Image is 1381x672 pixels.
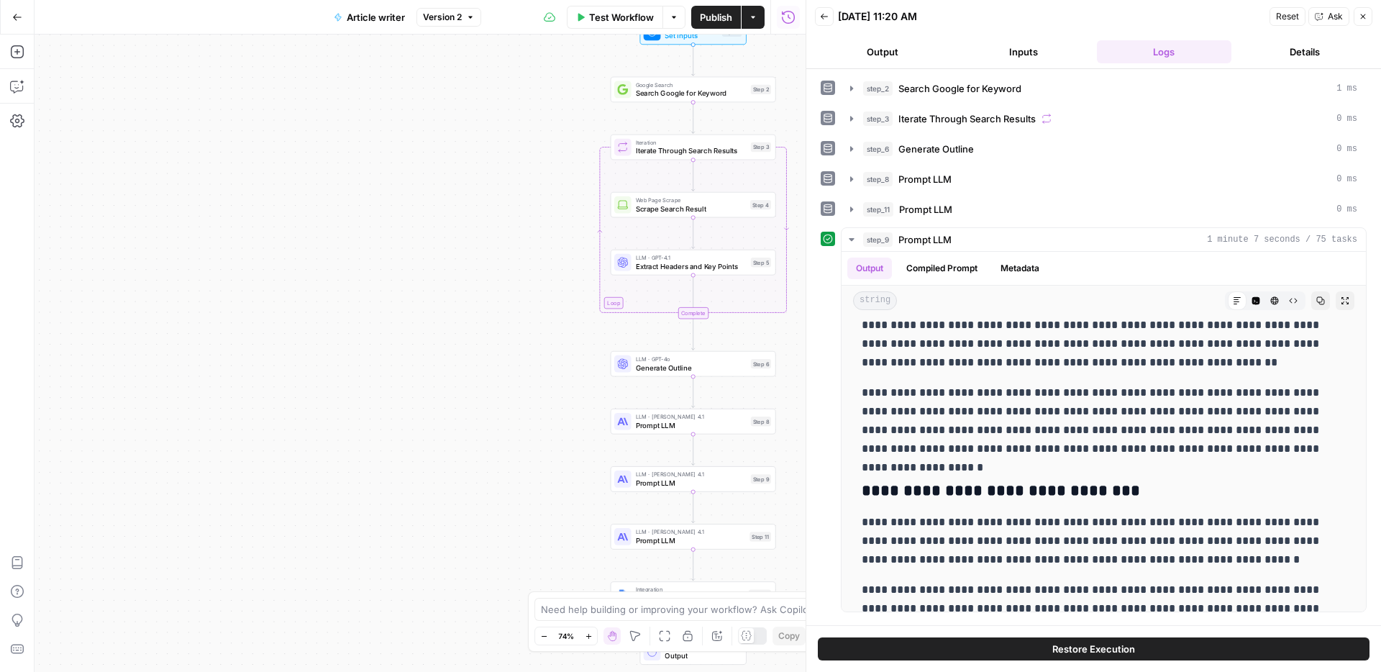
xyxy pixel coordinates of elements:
[423,11,462,24] span: Version 2
[751,474,771,483] div: Step 9
[842,77,1366,100] button: 1 ms
[611,77,776,103] div: Google SearchSearch Google for KeywordStep 2
[691,45,694,76] g: Edge from start to step_2
[678,307,708,319] div: Complete
[636,527,746,536] span: LLM · [PERSON_NAME] 4.1
[636,203,747,214] span: Scrape Search Result
[751,142,771,152] div: Step 3
[611,19,776,45] div: Set InputsInputs
[863,202,893,217] span: step_11
[818,637,1369,660] button: Restore Execution
[691,217,694,248] g: Edge from step_4 to step_5
[815,40,950,63] button: Output
[842,137,1366,160] button: 0 ms
[325,6,414,29] button: Article writer
[611,351,776,377] div: LLM · GPT-4oGenerate OutlineStep 6
[749,589,771,599] div: Step 10
[611,307,776,319] div: Complete
[899,202,952,217] span: Prompt LLM
[611,639,776,665] div: EndOutput
[853,291,897,310] span: string
[416,8,481,27] button: Version 2
[863,112,893,126] span: step_3
[636,145,747,156] span: Iterate Through Search Results
[636,88,747,99] span: Search Google for Keyword
[751,359,771,368] div: Step 6
[347,10,405,24] span: Article writer
[636,355,747,363] span: LLM · GPT-4o
[751,258,771,267] div: Step 5
[558,630,574,642] span: 74%
[772,627,806,645] button: Copy
[636,196,747,204] span: Web Page Scrape
[1207,233,1357,246] span: 1 minute 7 seconds / 75 tasks
[1336,112,1357,125] span: 0 ms
[1336,173,1357,186] span: 0 ms
[691,102,694,133] g: Edge from step_2 to step_3
[691,435,694,466] g: Edge from step_8 to step_9
[611,409,776,435] div: LLM · [PERSON_NAME] 4.1Prompt LLMStep 8
[751,85,771,94] div: Step 2
[665,650,737,661] span: Output
[636,253,747,262] span: LLM · GPT-4.1
[751,417,771,426] div: Step 8
[1328,10,1343,23] span: Ask
[1308,7,1349,26] button: Ask
[1097,40,1232,63] button: Logs
[636,470,747,478] span: LLM · [PERSON_NAME] 4.1
[636,585,744,594] span: Integration
[898,142,974,156] span: Generate Outline
[898,258,986,279] button: Compiled Prompt
[1276,10,1299,23] span: Reset
[691,492,694,523] g: Edge from step_9 to step_11
[956,40,1091,63] button: Inputs
[691,550,694,581] g: Edge from step_11 to step_10
[842,107,1366,130] button: 0 ms
[898,232,952,247] span: Prompt LLM
[567,6,662,29] button: Test Workflow
[992,258,1048,279] button: Metadata
[691,160,694,191] g: Edge from step_3 to step_4
[863,232,893,247] span: step_9
[863,81,893,96] span: step_2
[842,228,1366,251] button: 1 minute 7 seconds / 75 tasks
[1336,203,1357,216] span: 0 ms
[778,630,800,643] span: Copy
[691,376,694,407] g: Edge from step_6 to step_8
[636,362,747,373] span: Generate Outline
[1336,142,1357,155] span: 0 ms
[863,172,893,186] span: step_8
[611,524,776,550] div: LLM · [PERSON_NAME] 4.1Prompt LLMStep 11
[691,6,741,29] button: Publish
[611,192,776,218] div: Web Page ScrapeScrape Search ResultStep 4
[1336,82,1357,95] span: 1 ms
[611,581,776,607] div: IntegrationGoogle Docs IntegrationStep 10
[636,138,747,147] span: Iteration
[842,168,1366,191] button: 0 ms
[898,172,952,186] span: Prompt LLM
[749,532,771,541] div: Step 11
[898,112,1036,126] span: Iterate Through Search Results
[611,250,776,276] div: LLM · GPT-4.1Extract Headers and Key PointsStep 5
[636,81,747,89] span: Google Search
[611,466,776,492] div: LLM · [PERSON_NAME] 4.1Prompt LLMStep 9
[700,10,732,24] span: Publish
[1237,40,1372,63] button: Details
[636,412,747,421] span: LLM · [PERSON_NAME] 4.1
[691,319,694,350] g: Edge from step_3-iteration-end to step_6
[898,81,1021,96] span: Search Google for Keyword
[636,478,747,489] span: Prompt LLM
[847,258,892,279] button: Output
[750,200,771,209] div: Step 4
[589,10,654,24] span: Test Workflow
[665,30,717,41] span: Set Inputs
[636,261,747,272] span: Extract Headers and Key Points
[1270,7,1305,26] button: Reset
[636,420,747,431] span: Prompt LLM
[617,589,628,600] img: Instagram%20post%20-%201%201.png
[611,135,776,160] div: LoopIterationIterate Through Search ResultsStep 3
[722,27,742,37] div: Inputs
[863,142,893,156] span: step_6
[636,535,746,546] span: Prompt LLM
[842,198,1366,221] button: 0 ms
